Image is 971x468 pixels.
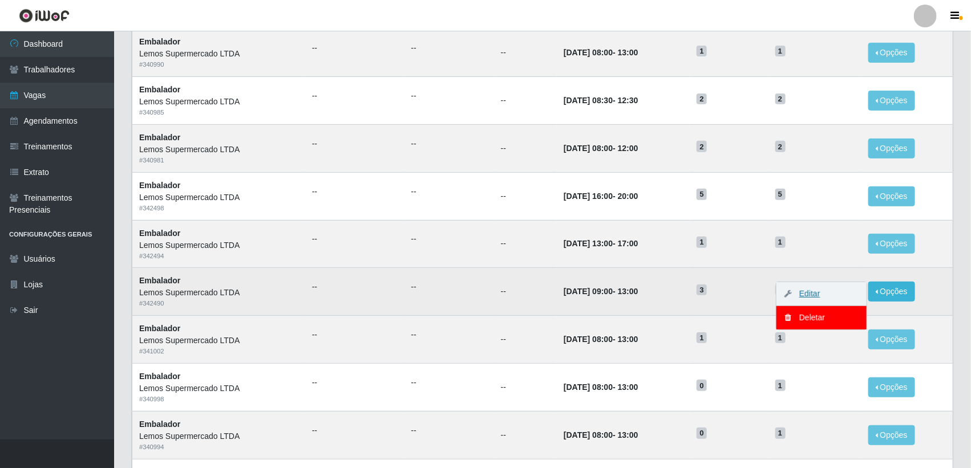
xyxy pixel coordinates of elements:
[868,186,915,206] button: Opções
[564,96,638,105] strong: -
[868,43,915,63] button: Opções
[868,282,915,302] button: Opções
[697,428,707,439] span: 0
[697,93,707,105] span: 2
[411,42,487,54] ul: --
[618,335,638,344] time: 13:00
[868,425,915,445] button: Opções
[564,335,638,344] strong: -
[139,181,180,190] strong: Embalador
[139,192,298,204] div: Lemos Supermercado LTDA
[564,382,613,392] time: [DATE] 08:00
[775,380,786,391] span: 1
[697,284,707,296] span: 3
[564,430,613,439] time: [DATE] 08:00
[139,60,298,70] div: # 340990
[19,9,70,23] img: CoreUI Logo
[564,192,638,201] strong: -
[564,144,613,153] time: [DATE] 08:00
[697,380,707,391] span: 0
[139,276,180,285] strong: Embalador
[139,144,298,156] div: Lemos Supermercado LTDA
[494,172,557,220] td: --
[775,332,786,344] span: 1
[618,287,638,296] time: 13:00
[868,234,915,254] button: Opções
[868,377,915,397] button: Opções
[139,239,298,251] div: Lemos Supermercado LTDA
[139,133,180,142] strong: Embalador
[868,139,915,158] button: Opções
[564,287,638,296] strong: -
[564,48,613,57] time: [DATE] 08:00
[494,268,557,316] td: --
[494,363,557,411] td: --
[411,186,487,198] ul: --
[788,312,855,324] div: Deletar
[618,382,638,392] time: 13:00
[494,29,557,76] td: --
[697,332,707,344] span: 1
[775,93,786,105] span: 2
[618,239,638,248] time: 17:00
[312,377,398,389] ul: --
[312,233,398,245] ul: --
[618,144,638,153] time: 12:00
[564,382,638,392] strong: -
[618,430,638,439] time: 13:00
[697,189,707,200] span: 5
[564,287,613,296] time: [DATE] 09:00
[564,96,613,105] time: [DATE] 08:30
[139,204,298,213] div: # 342498
[139,347,298,356] div: # 341002
[564,48,638,57] strong: -
[775,284,786,296] span: 3
[139,324,180,333] strong: Embalador
[564,239,638,248] strong: -
[312,329,398,341] ul: --
[411,90,487,102] ul: --
[697,237,707,248] span: 1
[139,299,298,308] div: # 342490
[494,220,557,268] td: --
[494,77,557,125] td: --
[775,237,786,248] span: 1
[697,141,707,152] span: 2
[312,425,398,437] ul: --
[494,316,557,364] td: --
[139,394,298,404] div: # 340998
[139,96,298,108] div: Lemos Supermercado LTDA
[775,189,786,200] span: 5
[564,192,613,201] time: [DATE] 16:00
[312,138,398,150] ul: --
[564,144,638,153] strong: -
[775,141,786,152] span: 2
[139,229,180,238] strong: Embalador
[564,335,613,344] time: [DATE] 08:00
[411,138,487,150] ul: --
[618,48,638,57] time: 13:00
[868,329,915,349] button: Opções
[139,287,298,299] div: Lemos Supermercado LTDA
[312,90,398,102] ul: --
[139,430,298,442] div: Lemos Supermercado LTDA
[139,156,298,165] div: # 340981
[312,281,398,293] ul: --
[139,372,180,381] strong: Embalador
[868,91,915,111] button: Opções
[564,430,638,439] strong: -
[411,425,487,437] ul: --
[697,46,707,57] span: 1
[139,48,298,60] div: Lemos Supermercado LTDA
[139,442,298,452] div: # 340994
[788,289,820,298] a: Editar
[411,329,487,341] ul: --
[139,251,298,261] div: # 342494
[775,46,786,57] span: 1
[139,37,180,46] strong: Embalador
[312,186,398,198] ul: --
[139,382,298,394] div: Lemos Supermercado LTDA
[139,420,180,429] strong: Embalador
[775,428,786,439] span: 1
[139,108,298,117] div: # 340985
